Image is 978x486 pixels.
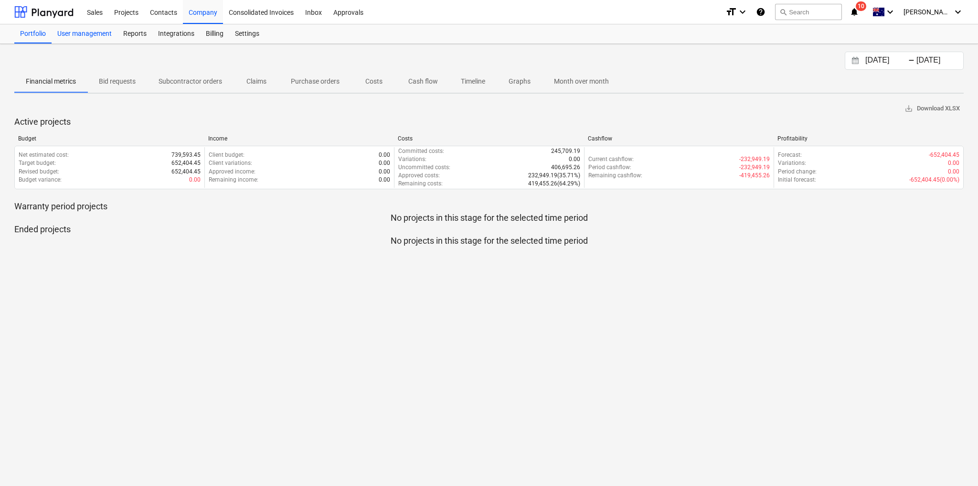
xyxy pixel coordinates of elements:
i: Knowledge base [756,6,765,18]
p: Cash flow [408,76,438,86]
button: Download XLSX [901,101,964,116]
div: Cashflow [588,135,770,142]
i: keyboard_arrow_down [884,6,896,18]
p: 0.00 [948,168,959,176]
p: 0.00 [948,159,959,167]
a: Portfolio [14,24,52,43]
p: Client variations : [209,159,252,167]
input: Start Date [863,54,912,67]
p: Remaining costs : [398,180,443,188]
p: Revised budget : [19,168,59,176]
p: Warranty period projects [14,201,964,212]
iframe: Chat Widget [930,440,978,486]
div: Profitability [777,135,960,142]
p: Period change : [778,168,817,176]
input: End Date [914,54,963,67]
p: Current cashflow : [588,155,634,163]
p: Bid requests [99,76,136,86]
p: No projects in this stage for the selected time period [14,235,964,247]
p: 232,949.19 ( 35.71% ) [528,172,580,180]
button: Search [775,4,842,20]
p: No projects in this stage for the selected time period [14,212,964,224]
p: Timeline [461,76,485,86]
p: Budget variance : [19,176,62,184]
p: Period cashflow : [588,163,631,172]
p: 652,404.45 [171,168,201,176]
p: Active projects [14,116,964,128]
p: Remaining income : [209,176,258,184]
p: Subcontractor orders [159,76,222,86]
p: 0.00 [569,155,580,163]
div: - [908,58,914,64]
p: Client budget : [209,151,244,159]
p: Variations : [398,155,426,163]
p: -652,404.45 ( 0.00% ) [909,176,959,184]
p: -232,949.19 [739,155,770,163]
p: Net estimated cost : [19,151,69,159]
p: 245,709.19 [551,147,580,155]
p: Variations : [778,159,806,167]
p: 0.00 [379,151,390,159]
p: Approved costs : [398,172,440,180]
span: Download XLSX [904,103,960,114]
p: -232,949.19 [739,163,770,172]
p: Graphs [508,76,531,86]
p: Committed costs : [398,147,444,155]
p: 739,593.45 [171,151,201,159]
div: Budget [18,135,201,142]
p: 652,404.45 [171,159,201,167]
span: 10 [856,1,866,11]
p: -419,455.26 [739,172,770,180]
p: 0.00 [189,176,201,184]
span: save_alt [904,104,913,113]
div: Costs [398,135,580,142]
p: Costs [362,76,385,86]
p: Purchase orders [291,76,340,86]
p: 0.00 [379,159,390,167]
p: Uncommitted costs : [398,163,450,172]
i: notifications [850,6,859,18]
p: Ended projects [14,224,964,235]
span: [PERSON_NAME] [904,8,951,16]
p: -652,404.45 [929,151,959,159]
i: keyboard_arrow_down [737,6,748,18]
p: Target budget : [19,159,56,167]
a: Settings [229,24,265,43]
p: Approved income : [209,168,255,176]
p: Claims [245,76,268,86]
p: 419,455.26 ( 64.29% ) [528,180,580,188]
i: format_size [725,6,737,18]
p: Financial metrics [26,76,76,86]
p: Forecast : [778,151,802,159]
p: 0.00 [379,176,390,184]
span: search [779,8,787,16]
p: Remaining cashflow : [588,172,642,180]
p: Initial forecast : [778,176,816,184]
div: Income [208,135,391,142]
p: 0.00 [379,168,390,176]
a: Reports [117,24,152,43]
a: User management [52,24,117,43]
p: Month over month [554,76,609,86]
button: Interact with the calendar and add the check-in date for your trip. [847,55,863,66]
i: keyboard_arrow_down [952,6,964,18]
a: Integrations [152,24,200,43]
p: 406,695.26 [551,163,580,172]
a: Billing [200,24,229,43]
